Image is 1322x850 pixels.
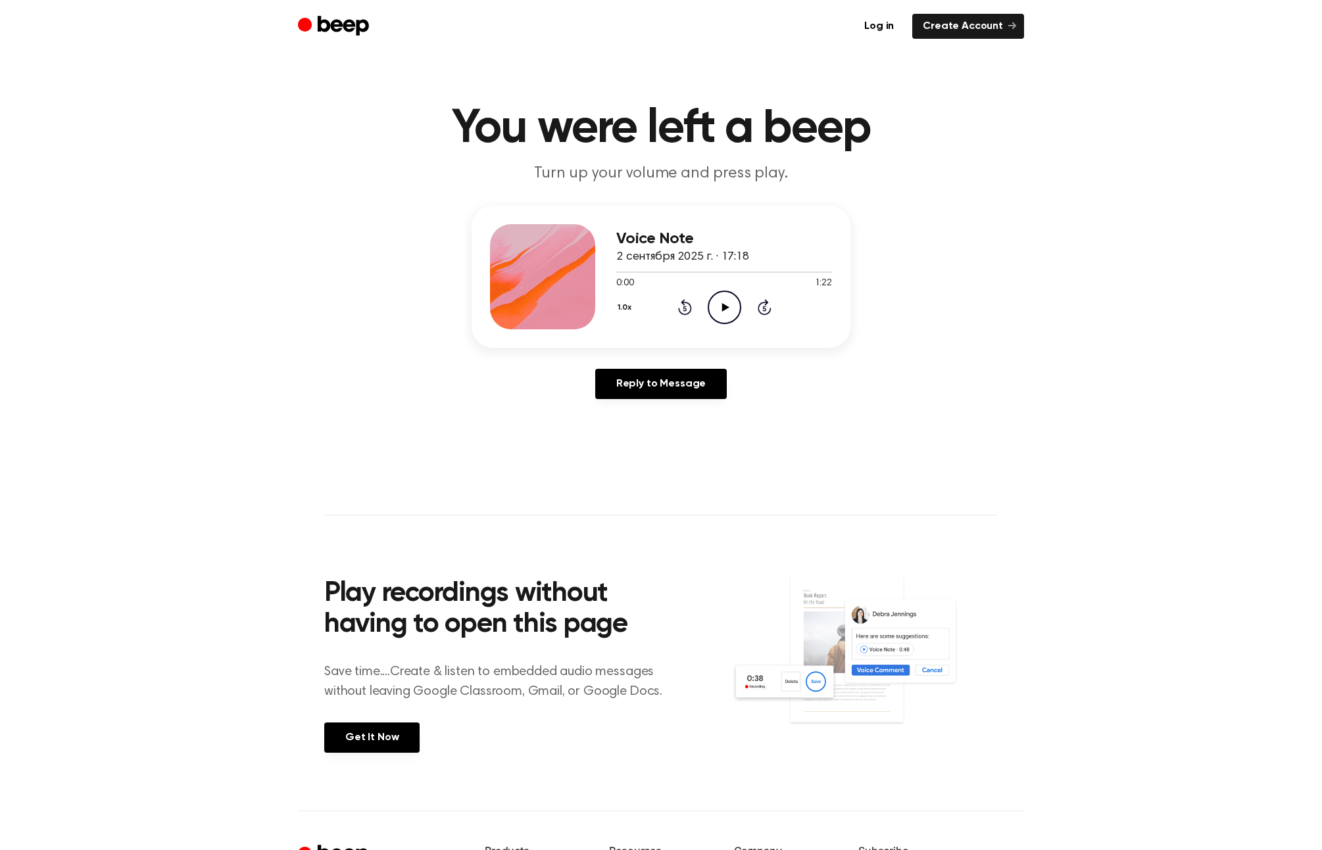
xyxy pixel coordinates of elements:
[854,14,904,39] a: Log in
[595,369,727,399] a: Reply to Message
[408,163,914,185] p: Turn up your volume and press play.
[616,251,749,263] span: 2 сентября 2025 г. · 17:18
[731,575,998,751] img: Voice Comments on Docs and Recording Widget
[324,578,679,641] h2: Play recordings without having to open this page
[912,14,1024,39] a: Create Account
[616,296,637,319] button: 1.0x
[616,277,633,291] span: 0:00
[324,722,420,753] a: Get It Now
[324,105,998,153] h1: You were left a beep
[298,14,372,39] a: Beep
[815,277,832,291] span: 1:22
[324,662,679,701] p: Save time....Create & listen to embedded audio messages without leaving Google Classroom, Gmail, ...
[616,230,832,248] h3: Voice Note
